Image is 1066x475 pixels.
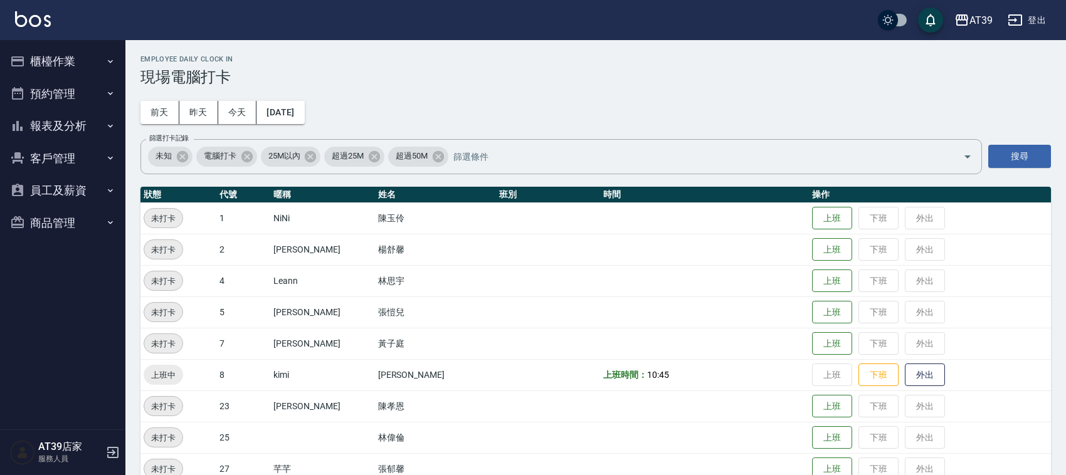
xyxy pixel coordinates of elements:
button: [DATE] [256,101,304,124]
button: 上班 [812,426,852,449]
td: Leann [270,265,374,296]
button: Open [958,147,978,167]
button: 上班 [812,332,852,355]
button: 商品管理 [5,207,120,239]
span: 25M以內 [261,150,308,162]
td: 黃子庭 [375,328,497,359]
div: 未知 [148,147,193,167]
input: 篩選條件 [450,145,941,167]
th: 班別 [496,187,600,203]
button: 登出 [1003,9,1051,32]
td: 1 [216,202,270,234]
td: 林偉倫 [375,422,497,453]
td: 23 [216,390,270,422]
th: 時間 [600,187,809,203]
td: 陳孝恩 [375,390,497,422]
button: save [918,8,943,33]
button: 下班 [858,363,899,387]
button: AT39 [949,8,998,33]
span: 未打卡 [144,306,182,319]
h3: 現場電腦打卡 [140,68,1051,86]
span: 10:45 [647,370,669,380]
button: 上班 [812,301,852,324]
button: 今天 [218,101,257,124]
span: 超過25M [324,150,371,162]
button: 搜尋 [988,145,1051,168]
td: 林思宇 [375,265,497,296]
td: 楊舒馨 [375,234,497,265]
td: 4 [216,265,270,296]
button: 上班 [812,395,852,418]
td: [PERSON_NAME] [270,390,374,422]
button: 上班 [812,269,852,293]
img: Logo [15,11,51,27]
th: 代號 [216,187,270,203]
span: 未打卡 [144,212,182,225]
td: [PERSON_NAME] [270,296,374,328]
span: 電腦打卡 [196,150,244,162]
button: 報表及分析 [5,110,120,142]
td: NiNi [270,202,374,234]
div: 超過25M [324,147,384,167]
span: 未打卡 [144,431,182,444]
h5: AT39店家 [38,441,102,453]
div: 電腦打卡 [196,147,257,167]
th: 姓名 [375,187,497,203]
span: 未知 [148,150,179,162]
div: AT39 [969,13,993,28]
td: [PERSON_NAME] [270,328,374,359]
td: 7 [216,328,270,359]
button: 上班 [812,207,852,230]
label: 篩選打卡記錄 [149,133,189,143]
td: [PERSON_NAME] [375,359,497,390]
b: 上班時間： [603,370,647,380]
td: [PERSON_NAME] [270,234,374,265]
td: 陳玉伶 [375,202,497,234]
span: 未打卡 [144,400,182,413]
div: 超過50M [388,147,448,167]
td: 8 [216,359,270,390]
span: 超過50M [388,150,435,162]
h2: Employee Daily Clock In [140,55,1051,63]
button: 員工及薪資 [5,174,120,207]
img: Person [10,440,35,465]
button: 預約管理 [5,78,120,110]
th: 狀態 [140,187,216,203]
button: 櫃檯作業 [5,45,120,78]
span: 上班中 [144,368,183,382]
th: 操作 [809,187,1051,203]
th: 暱稱 [270,187,374,203]
button: 客戶管理 [5,142,120,175]
td: kimi [270,359,374,390]
button: 上班 [812,238,852,261]
span: 未打卡 [144,243,182,256]
td: 2 [216,234,270,265]
button: 外出 [905,363,945,387]
p: 服務人員 [38,453,102,464]
span: 未打卡 [144,274,182,288]
td: 25 [216,422,270,453]
td: 5 [216,296,270,328]
span: 未打卡 [144,337,182,350]
td: 張愷兒 [375,296,497,328]
button: 前天 [140,101,179,124]
button: 昨天 [179,101,218,124]
div: 25M以內 [261,147,321,167]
